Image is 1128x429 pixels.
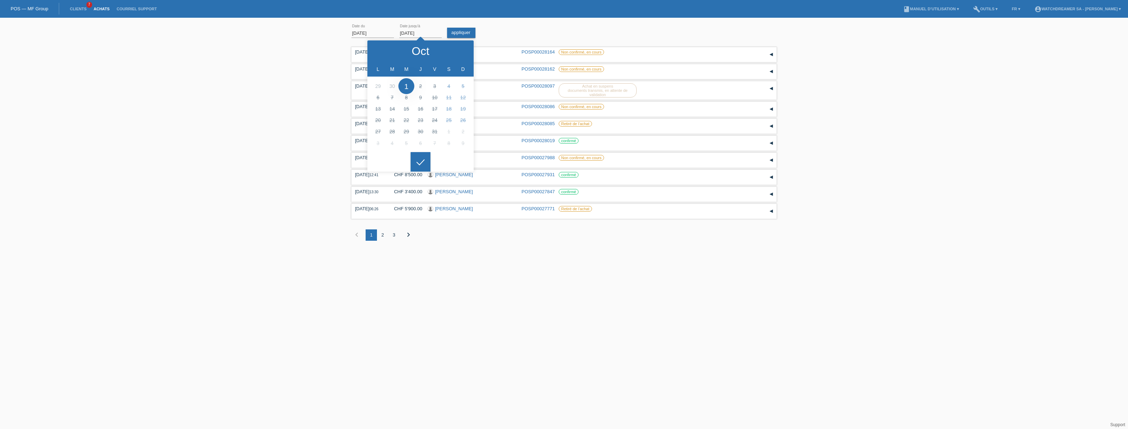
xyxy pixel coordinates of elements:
[766,138,777,149] div: étendre/coller
[559,121,592,127] label: Retiré de l‘achat
[1008,7,1024,11] a: FR ▾
[389,206,422,211] div: CHF 5'900.00
[435,189,473,194] a: [PERSON_NAME]
[389,189,422,194] div: CHF 3'400.00
[113,7,160,11] a: Courriel Support
[559,104,604,110] label: Non confirmé, en cours
[970,7,1001,11] a: buildOutils ▾
[521,172,555,177] a: POSP00027931
[355,189,383,194] div: [DATE]
[86,2,92,8] span: 7
[447,28,475,38] a: appliquer
[559,138,579,144] label: confirmé
[559,172,579,178] label: confirmé
[355,104,383,109] div: [DATE]
[11,6,48,11] a: POS — MF Group
[766,206,777,217] div: étendre/coller
[412,45,429,57] div: Oct
[973,6,980,13] i: build
[899,7,963,11] a: bookManuel d’utilisation ▾
[370,173,378,177] span: 12:41
[1110,422,1125,427] a: Support
[903,6,910,13] i: book
[1031,7,1124,11] a: account_circleWatchdreamer SA - [PERSON_NAME] ▾
[766,155,777,166] div: étendre/coller
[521,49,555,55] a: POSP00028164
[355,66,383,72] div: [DATE]
[435,206,473,211] a: [PERSON_NAME]
[388,229,400,241] div: 3
[521,138,555,143] a: POSP00028019
[370,190,378,194] span: 13:30
[355,49,383,55] div: [DATE]
[377,229,388,241] div: 2
[559,155,604,161] label: Non confirmé, en cours
[766,83,777,94] div: étendre/coller
[66,7,90,11] a: Clients
[355,138,383,143] div: [DATE]
[90,7,113,11] a: Achats
[389,172,422,177] div: CHF 8'500.00
[521,104,555,109] a: POSP00028086
[352,230,361,239] i: chevron_left
[766,49,777,60] div: étendre/coller
[766,172,777,183] div: étendre/coller
[370,207,378,211] span: 06:26
[435,172,473,177] a: [PERSON_NAME]
[355,172,383,177] div: [DATE]
[521,121,555,126] a: POSP00028085
[559,189,579,195] label: confirmé
[559,83,637,97] label: Achat en suspens documents transmis, en attente de validation
[355,121,383,126] div: [DATE]
[559,66,604,72] label: Non confirmé, en cours
[521,189,555,194] a: POSP00027847
[521,83,555,89] a: POSP00028097
[521,155,555,160] a: POSP00027988
[766,189,777,200] div: étendre/coller
[559,49,604,55] label: Non confirmé, en cours
[355,206,383,211] div: [DATE]
[404,230,413,239] i: chevron_right
[766,66,777,77] div: étendre/coller
[355,83,383,89] div: [DATE]
[1034,6,1042,13] i: account_circle
[766,104,777,115] div: étendre/coller
[521,66,555,72] a: POSP00028162
[521,206,555,211] a: POSP00027771
[766,121,777,132] div: étendre/coller
[355,155,383,160] div: [DATE]
[366,229,377,241] div: 1
[559,206,592,212] label: Retiré de l‘achat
